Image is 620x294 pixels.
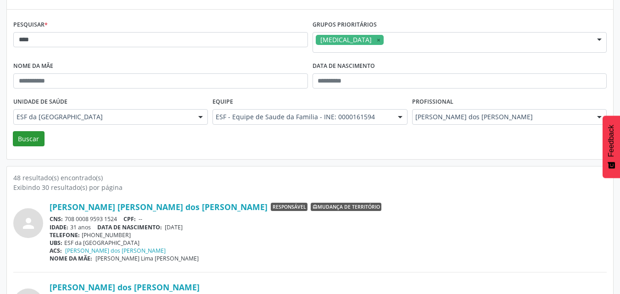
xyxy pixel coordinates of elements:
div: 31 anos [50,223,607,231]
label: Unidade de saúde [13,95,67,109]
span: [DATE] [165,223,183,231]
span: ACS: [50,247,62,255]
span: CNS: [50,215,63,223]
div: [PHONE_NUMBER] [50,231,607,239]
button: Feedback - Mostrar pesquisa [603,116,620,178]
span: Responsável [271,203,307,211]
div: ESF da [GEOGRAPHIC_DATA] [50,239,607,247]
button: Buscar [13,131,45,147]
span: [MEDICAL_DATA] [320,35,372,44]
span: TELEFONE: [50,231,80,239]
span: Feedback [607,125,615,157]
a: [PERSON_NAME] dos [PERSON_NAME] [50,282,200,292]
span: -- [139,215,142,223]
div: 48 resultado(s) encontrado(s) [13,173,607,183]
label: Profissional [412,95,453,109]
span: Mudança de território [311,203,381,211]
span: NOME DA MÃE: [50,255,92,262]
div: 708 0008 9593 1524 [50,215,607,223]
span: DATA DE NASCIMENTO: [97,223,162,231]
div: Exibindo 30 resultado(s) por página [13,183,607,192]
label: Grupos prioritários [313,18,377,32]
label: Equipe [212,95,233,109]
label: Data de nascimento [313,59,375,73]
span: UBS: [50,239,62,247]
span: ESF - Equipe de Saude da Familia - INE: 0000161594 [216,112,388,122]
i: person [20,215,37,232]
span: IDADE: [50,223,68,231]
label: Pesquisar [13,18,48,32]
a: [PERSON_NAME] [PERSON_NAME] dos [PERSON_NAME] [50,202,268,212]
span: [PERSON_NAME] Lima [PERSON_NAME] [95,255,199,262]
span: [PERSON_NAME] dos [PERSON_NAME] [415,112,588,122]
span: ESF da [GEOGRAPHIC_DATA] [17,112,189,122]
span: CPF: [123,215,136,223]
a: [PERSON_NAME] dos [PERSON_NAME] [65,247,166,255]
label: Nome da mãe [13,59,53,73]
